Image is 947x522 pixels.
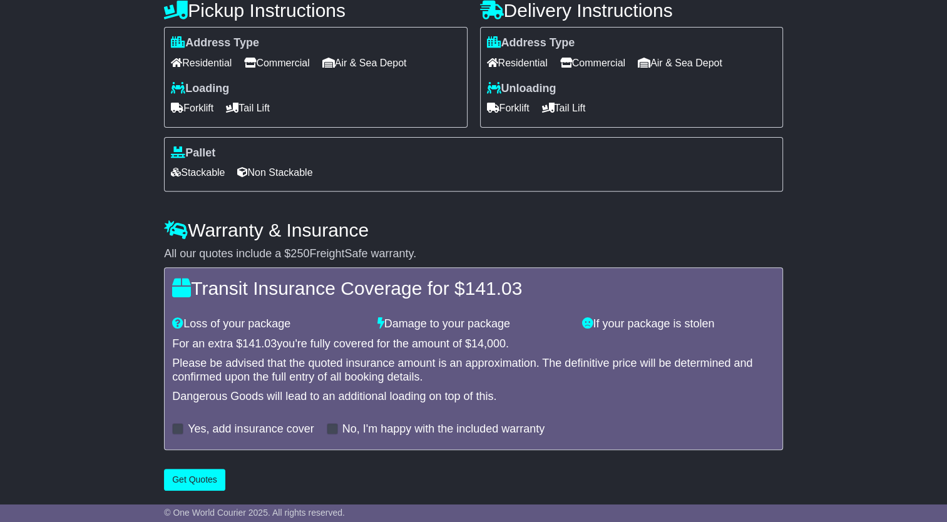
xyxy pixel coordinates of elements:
span: Forklift [171,98,213,118]
span: Air & Sea Depot [322,53,407,73]
h4: Transit Insurance Coverage for $ [172,278,775,299]
span: 250 [290,247,309,260]
span: Commercial [560,53,625,73]
label: Address Type [487,36,575,50]
h4: Warranty & Insurance [164,220,783,240]
label: Unloading [487,82,556,96]
label: Yes, add insurance cover [188,422,314,436]
span: Non Stackable [237,163,312,182]
span: Tail Lift [542,98,586,118]
span: Residential [171,53,232,73]
span: 14,000 [471,337,506,350]
div: All our quotes include a $ FreightSafe warranty. [164,247,783,261]
label: No, I'm happy with the included warranty [342,422,545,436]
div: For an extra $ you're fully covered for the amount of $ . [172,337,775,351]
span: Residential [487,53,548,73]
button: Get Quotes [164,469,225,491]
div: Dangerous Goods will lead to an additional loading on top of this. [172,390,775,404]
label: Address Type [171,36,259,50]
span: Commercial [244,53,309,73]
span: 141.03 [465,278,523,299]
span: Tail Lift [226,98,270,118]
span: Air & Sea Depot [638,53,722,73]
span: 141.03 [242,337,277,350]
label: Pallet [171,146,215,160]
div: Loss of your package [166,317,371,331]
label: Loading [171,82,229,96]
span: © One World Courier 2025. All rights reserved. [164,508,345,518]
div: Damage to your package [371,317,576,331]
div: If your package is stolen [576,317,781,331]
span: Forklift [487,98,530,118]
div: Please be advised that the quoted insurance amount is an approximation. The definitive price will... [172,357,775,384]
span: Stackable [171,163,225,182]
